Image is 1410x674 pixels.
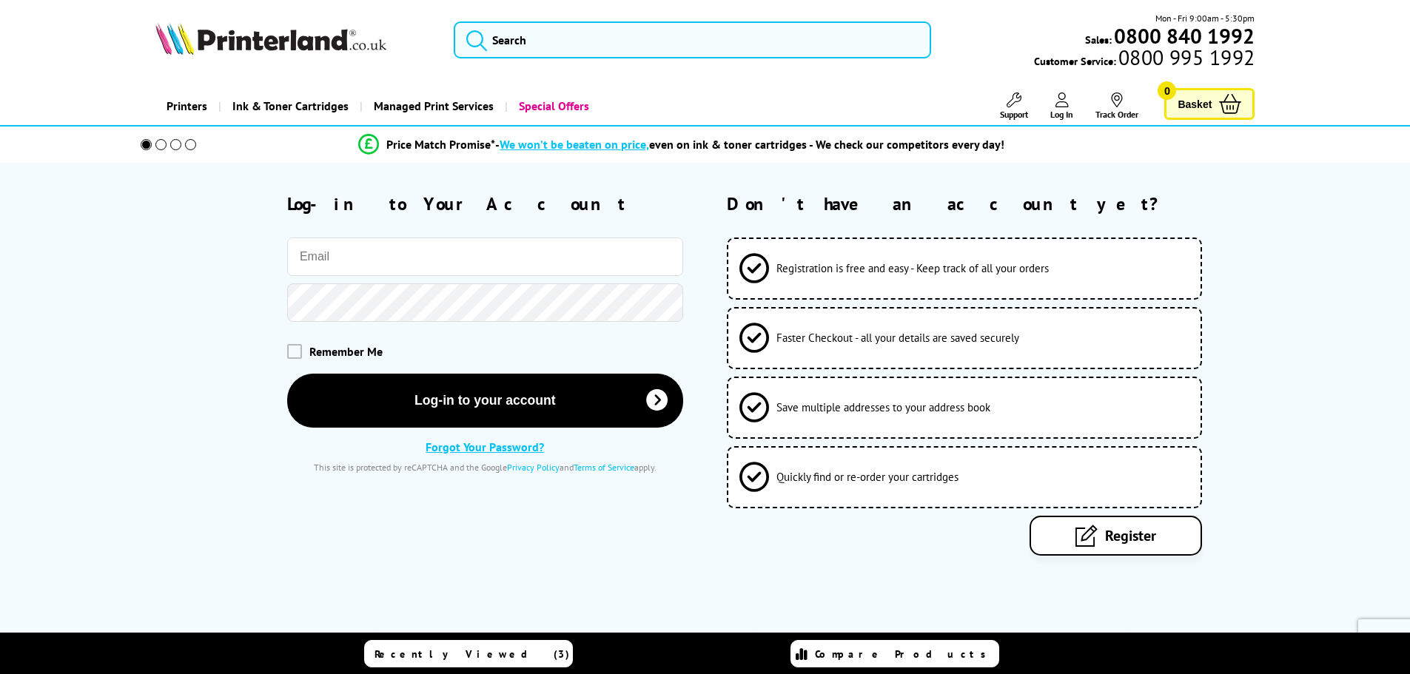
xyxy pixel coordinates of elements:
a: Managed Print Services [360,87,505,125]
a: Forgot Your Password? [426,439,544,454]
h2: Log-in to Your Account [287,192,683,215]
span: Log In [1050,109,1073,120]
a: Privacy Policy [507,462,560,473]
span: Registration is free and easy - Keep track of all your orders [776,261,1049,275]
a: Basket 0 [1164,88,1255,120]
span: Ink & Toner Cartridges [232,87,349,125]
span: Save multiple addresses to your address book [776,400,990,414]
span: 0 [1158,81,1176,100]
a: Support [1000,92,1028,120]
input: Email [287,237,683,276]
span: Sales: [1085,33,1112,47]
span: Recently Viewed (3) [375,647,570,661]
span: 0800 995 1992 [1116,50,1255,64]
a: Log In [1050,92,1073,120]
span: Price Match Promise* [386,137,495,152]
span: Remember Me [309,344,383,359]
div: This site is protected by reCAPTCHA and the Google and apply. [287,462,683,473]
a: 0800 840 1992 [1112,29,1255,43]
a: Compare Products [790,640,999,667]
button: Log-in to your account [287,374,683,428]
b: 0800 840 1992 [1114,22,1255,50]
span: Support [1000,109,1028,120]
h2: Don't have an account yet? [727,192,1255,215]
span: We won’t be beaten on price, [500,137,649,152]
img: Printerland Logo [155,22,386,55]
div: - even on ink & toner cartridges - We check our competitors every day! [495,137,1004,152]
span: Compare Products [815,647,994,661]
li: modal_Promise [121,132,1243,158]
a: Terms of Service [574,462,634,473]
a: Special Offers [505,87,600,125]
input: Search [454,21,931,58]
a: Printerland Logo [155,22,436,58]
span: Mon - Fri 9:00am - 5:30pm [1155,11,1255,25]
a: Track Order [1095,92,1138,120]
a: Ink & Toner Cartridges [218,87,360,125]
a: Register [1030,516,1202,556]
span: Faster Checkout - all your details are saved securely [776,331,1019,345]
span: Quickly find or re-order your cartridges [776,470,959,484]
a: Printers [155,87,218,125]
a: Recently Viewed (3) [364,640,573,667]
span: Register [1105,526,1156,545]
span: Basket [1178,94,1212,114]
span: Customer Service: [1034,50,1255,68]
